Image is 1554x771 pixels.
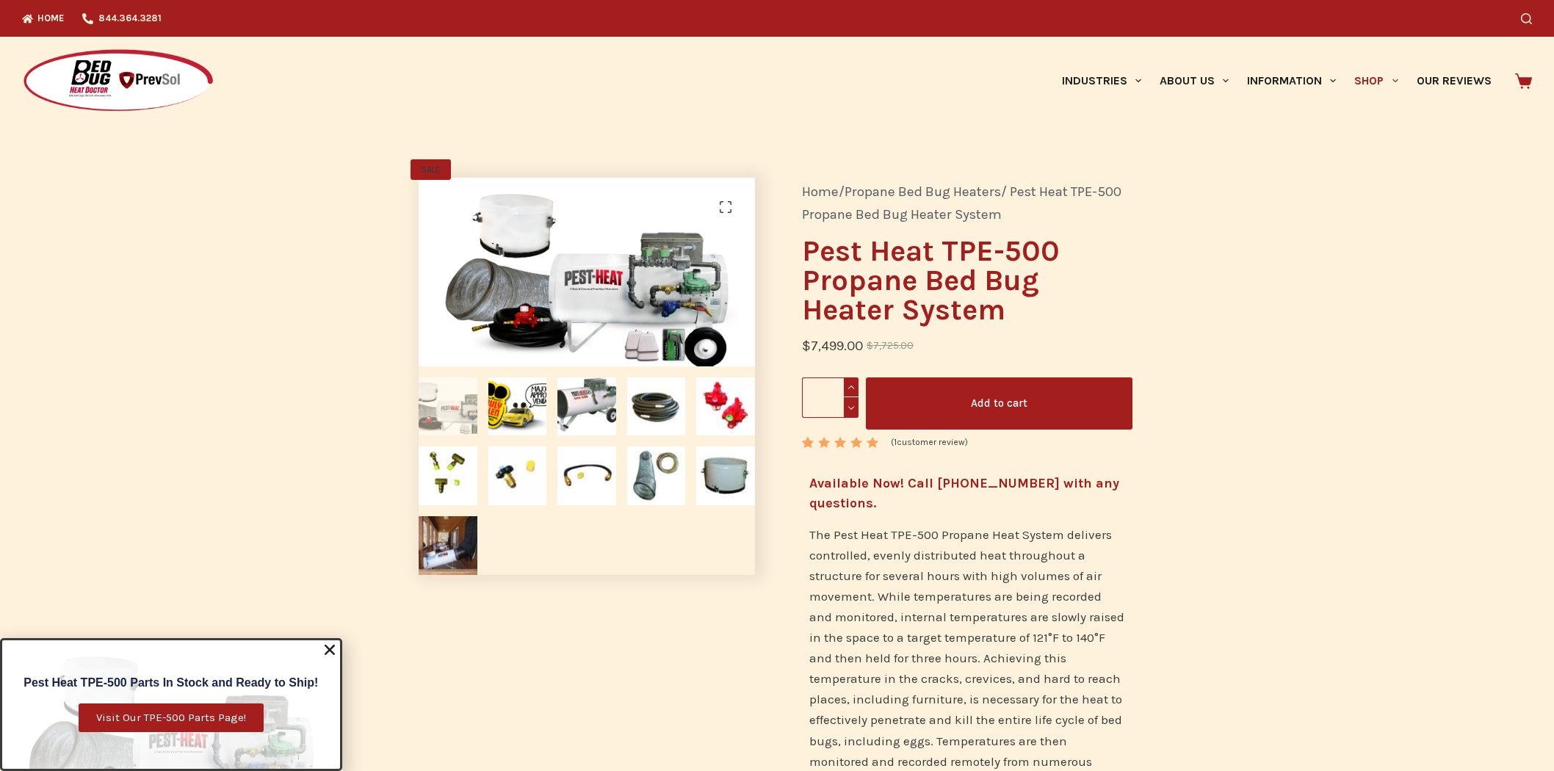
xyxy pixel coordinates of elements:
[1345,37,1407,125] a: Shop
[711,192,740,222] a: View full-screen image gallery
[79,703,264,732] a: Visit Our TPE-500 Parts Page!
[1052,37,1500,125] nav: Primary
[488,377,547,436] img: Majorly Approved Vendor by Truly Nolen
[802,338,811,354] span: $
[809,527,1124,645] span: The Pest Heat TPE-500 Propane Heat System delivers controlled, evenly distributed heat throughout...
[1407,37,1500,125] a: Our Reviews
[322,642,337,657] a: Close
[696,446,755,505] img: Metal 18” duct adapter for Pest Heat TPE-500
[1238,37,1345,125] a: Information
[419,516,477,575] img: Pest Heat TPE-500 Propane Heater Treating Bed Bugs in a Camp
[802,338,863,354] bdi: 7,499.00
[557,446,616,505] img: 24” Pigtail for Pest Heat TPE-500
[802,437,812,460] span: 1
[627,446,686,505] img: 18” by 25’ mylar duct for Pest Heat TPE-500
[1150,37,1237,125] a: About Us
[627,377,686,436] img: 50-foot propane hose for Pest Heat TPE-500
[1052,37,1150,125] a: Industries
[802,377,859,418] input: Product quantity
[866,377,1132,430] button: Add to cart
[22,48,214,114] img: Prevsol/Bed Bug Heat Doctor
[419,264,755,278] a: Pest Heat TPE-500 Propane Heater Basic Package
[10,677,333,689] h6: Pest Heat TPE-500 Parts In Stock and Ready to Ship!
[419,178,755,366] img: Pest Heat TPE-500 Propane Heater Basic Package
[419,446,477,505] img: T-Block Fitting for Pest Heat TPE-500
[419,377,477,436] img: Pest Heat TPE-500 Propane Heater Basic Package
[696,377,755,436] img: Red 10-PSI Regulator for Pest Heat TPE-500
[755,178,1091,367] img: Majorly Approved Vendor by Truly Nolen
[557,377,616,436] img: Pest Heat TPE-500 Propane Heater to treat bed bugs, termites, and stored pests such as Grain Beatles
[802,236,1132,325] h1: Pest Heat TPE-500 Propane Bed Bug Heater System
[1052,630,1094,645] span: F to 140
[867,340,914,351] bdi: 7,725.00
[802,184,839,200] a: Home
[802,181,1132,226] nav: Breadcrumb
[845,184,1001,200] a: Propane Bed Bug Heaters
[1521,13,1532,24] button: Search
[488,446,547,505] img: POL Fitting for Pest Heat TPE-500
[809,474,1125,513] h4: Available Now! Call [PHONE_NUMBER] with any questions.
[894,437,897,447] span: 1
[755,264,1091,278] a: Majorly Approved Vendor by Truly Nolen
[891,435,968,450] a: (1customer review)
[1094,630,1099,645] span: °
[1048,630,1052,645] span: °
[96,712,246,723] span: Visit Our TPE-500 Parts Page!
[802,437,881,515] span: Rated out of 5 based on customer rating
[867,340,873,351] span: $
[411,159,451,180] span: SALE
[802,437,881,448] div: Rated 5.00 out of 5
